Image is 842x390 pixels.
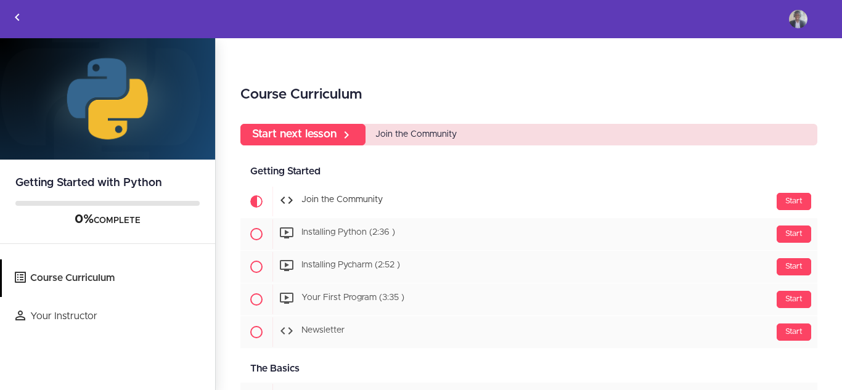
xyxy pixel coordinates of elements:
[777,258,811,275] div: Start
[789,10,807,28] img: chukwunoyelummesoma1@gmail.com
[240,283,817,315] a: Start Your First Program (3:35 )
[240,316,817,348] a: Start Newsletter
[240,185,272,217] span: Current item
[240,84,817,105] h2: Course Curriculum
[240,218,817,250] a: Start Installing Python (2:36 )
[777,291,811,308] div: Start
[240,158,817,185] div: Getting Started
[301,327,345,335] span: Newsletter
[15,212,200,228] div: COMPLETE
[375,130,457,139] span: Join the Community
[1,1,34,38] a: Back to courses
[777,225,811,243] div: Start
[240,185,817,217] a: Current item Start Join the Community
[777,193,811,210] div: Start
[240,251,817,283] a: Start Installing Pycharm (2:52 )
[2,298,215,335] a: Your Instructor
[2,259,215,297] a: Course Curriculum
[240,124,366,145] a: Start next lesson
[777,323,811,341] div: Start
[10,10,25,25] svg: Back to courses
[301,196,383,205] span: Join the Community
[301,229,395,237] span: Installing Python (2:36 )
[301,294,404,303] span: Your First Program (3:35 )
[240,355,817,383] div: The Basics
[301,261,400,270] span: Installing Pycharm (2:52 )
[75,213,94,225] span: 0%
